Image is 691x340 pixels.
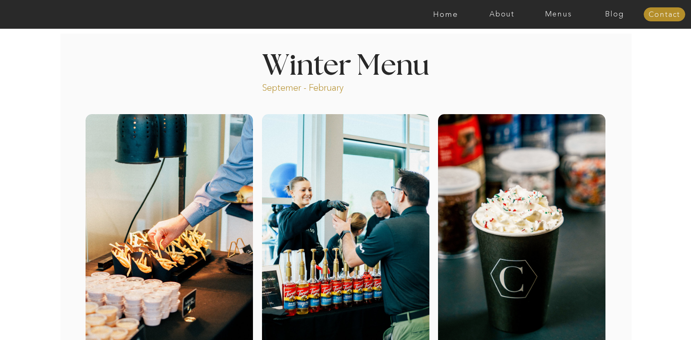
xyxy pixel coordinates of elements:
[530,10,587,18] a: Menus
[609,299,691,340] iframe: podium webchat widget bubble
[474,10,530,18] a: About
[262,82,375,91] p: Septemer - February
[587,10,643,18] a: Blog
[231,52,460,76] h1: Winter Menu
[644,11,685,19] a: Contact
[417,10,474,18] a: Home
